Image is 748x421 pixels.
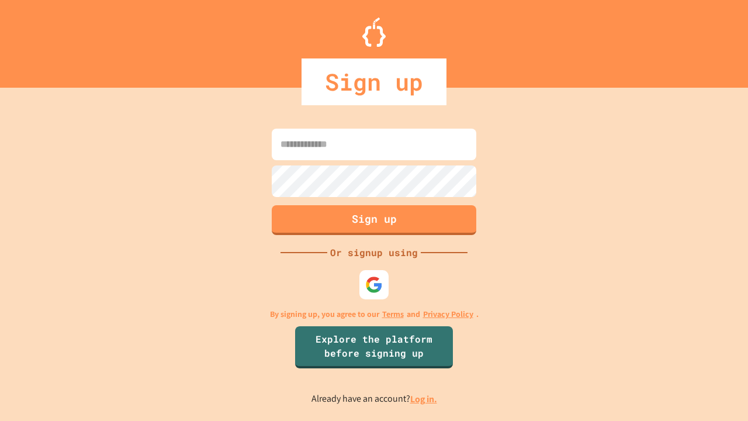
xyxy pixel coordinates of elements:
[302,58,446,105] div: Sign up
[382,308,404,320] a: Terms
[362,18,386,47] img: Logo.svg
[327,246,421,260] div: Or signup using
[365,276,383,294] img: google-icon.svg
[272,205,476,235] button: Sign up
[410,393,437,405] a: Log in.
[311,392,437,406] p: Already have an account?
[295,326,453,368] a: Explore the platform before signing up
[423,308,473,320] a: Privacy Policy
[270,308,479,320] p: By signing up, you agree to our and .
